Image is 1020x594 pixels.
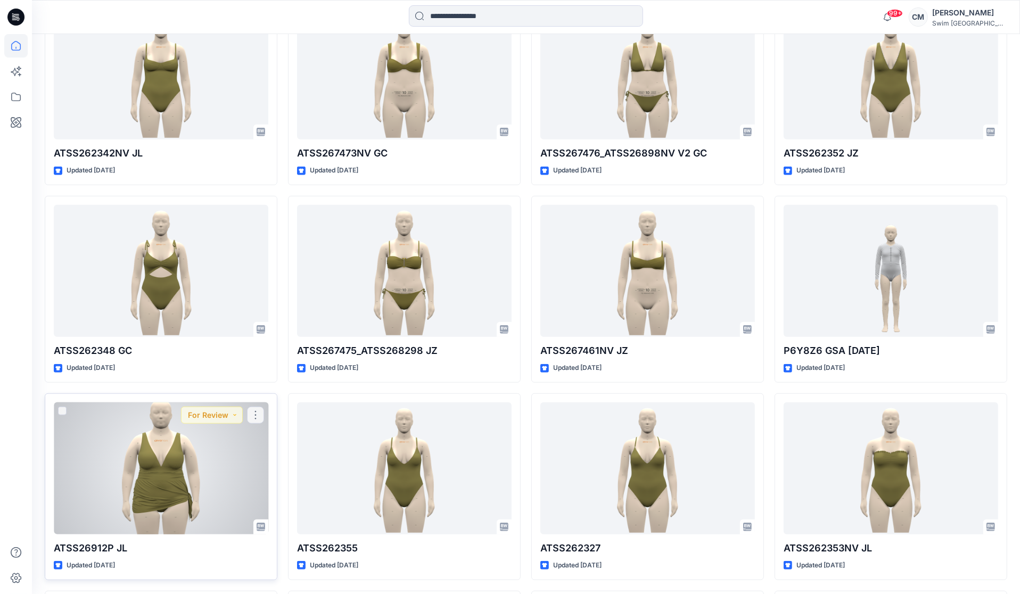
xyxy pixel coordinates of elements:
p: Updated [DATE] [553,165,602,176]
p: ATSS267461NV JZ [540,343,755,358]
a: ATSS262352 JZ [784,7,998,139]
p: ATSS267476_ATSS26898NV V2 GC [540,146,755,161]
a: ATSS267476_ATSS26898NV V2 GC [540,7,755,139]
p: Updated [DATE] [310,362,358,374]
p: ATSS262355 [297,541,512,556]
p: Updated [DATE] [67,362,115,374]
div: [PERSON_NAME] [932,6,1007,19]
a: ATSS262353NV JL [784,402,998,534]
a: ATSS262355 [297,402,512,534]
div: CM [909,7,928,27]
p: ATSS262342NV JL [54,146,268,161]
p: Updated [DATE] [310,560,358,571]
p: Updated [DATE] [310,165,358,176]
a: ATSS267475_ATSS268298 JZ [297,205,512,337]
p: ATSS262352 JZ [784,146,998,161]
p: Updated [DATE] [796,362,845,374]
p: ATSS262348 GC [54,343,268,358]
p: Updated [DATE] [553,560,602,571]
a: ATSS26912P JL [54,402,268,534]
p: Updated [DATE] [67,165,115,176]
p: Updated [DATE] [796,560,845,571]
p: Updated [DATE] [67,560,115,571]
a: ATSS262342NV JL [54,7,268,139]
a: ATSS267461NV JZ [540,205,755,337]
span: 99+ [887,9,903,18]
a: ATSS267473NV GC [297,7,512,139]
p: Updated [DATE] [553,362,602,374]
p: ATSS262327 [540,541,755,556]
p: ATSS262353NV JL [784,541,998,556]
p: ATSS26912P JL [54,541,268,556]
p: ATSS267473NV GC [297,146,512,161]
p: Updated [DATE] [796,165,845,176]
div: Swim [GEOGRAPHIC_DATA] [932,19,1007,27]
a: ATSS262327 [540,402,755,534]
a: P6Y8Z6 GSA 2025.09.02 [784,205,998,337]
p: P6Y8Z6 GSA [DATE] [784,343,998,358]
a: ATSS262348 GC [54,205,268,337]
p: ATSS267475_ATSS268298 JZ [297,343,512,358]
